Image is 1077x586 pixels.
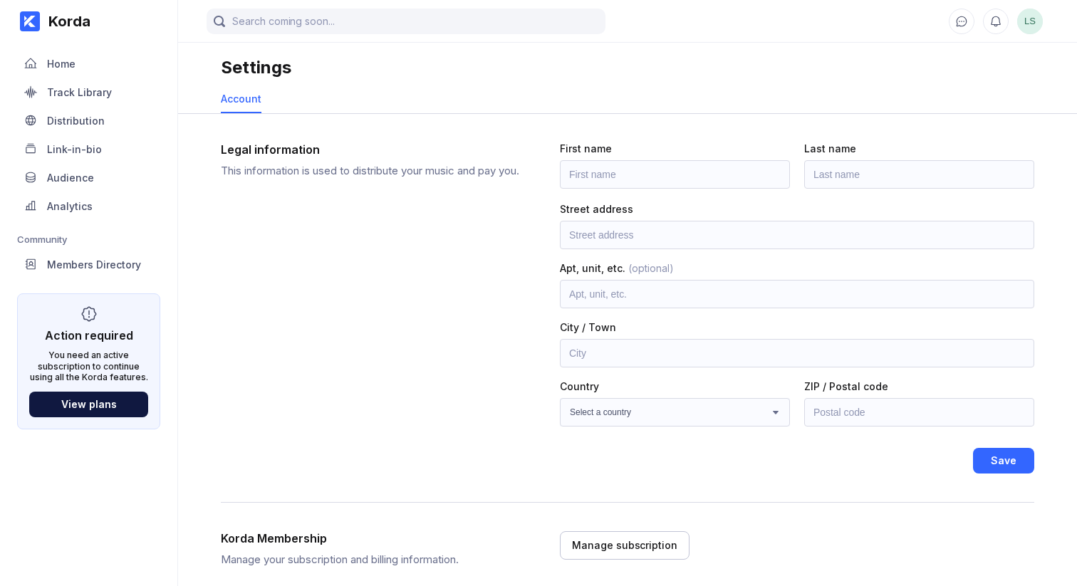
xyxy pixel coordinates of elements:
[991,454,1016,468] div: Save
[29,392,148,417] button: View plans
[47,172,94,184] div: Audience
[804,380,1034,392] div: ZIP / Postal code
[17,164,160,192] a: Audience
[973,448,1034,473] button: Save
[221,164,537,177] div: This information is used to distribute your music and pay you.
[804,160,1034,189] input: Last name
[625,262,674,274] span: (optional)
[40,13,90,30] div: Korda
[1017,9,1043,34] button: LS
[804,142,1034,155] div: Last name
[221,531,530,545] div: Korda Membership
[560,203,1034,215] div: Street address
[61,398,117,410] div: View plans
[560,160,790,189] input: First name
[221,85,261,113] a: Account
[17,135,160,164] a: Link-in-bio
[47,115,105,127] div: Distribution
[47,143,102,155] div: Link-in-bio
[17,78,160,107] a: Track Library
[47,58,76,70] div: Home
[221,553,537,566] div: Manage your subscription and billing information.
[560,221,1034,249] input: Street address
[560,142,790,155] div: First name
[29,350,148,383] div: You need an active subscription to continue using all the Korda features.
[572,538,677,553] div: Manage subscription
[47,258,141,271] div: Members Directory
[45,328,133,342] div: Action required
[47,200,93,212] div: Analytics
[560,280,1034,308] input: Apt, unit, etc.
[221,57,291,78] div: Settings
[1017,9,1043,34] div: Luke Stranger
[560,321,1034,333] div: City / Town
[17,192,160,221] a: Analytics
[207,9,605,34] input: Search coming soon...
[221,93,261,105] div: Account
[560,262,1034,274] div: Apt, unit, etc.
[560,531,690,560] button: Manage subscription
[47,86,112,98] div: Track Library
[17,234,160,245] div: Community
[17,107,160,135] a: Distribution
[560,380,790,392] div: Country
[804,398,1034,427] input: Postal code
[221,142,530,157] div: Legal information
[560,339,1034,367] input: City
[17,50,160,78] a: Home
[17,251,160,279] a: Members Directory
